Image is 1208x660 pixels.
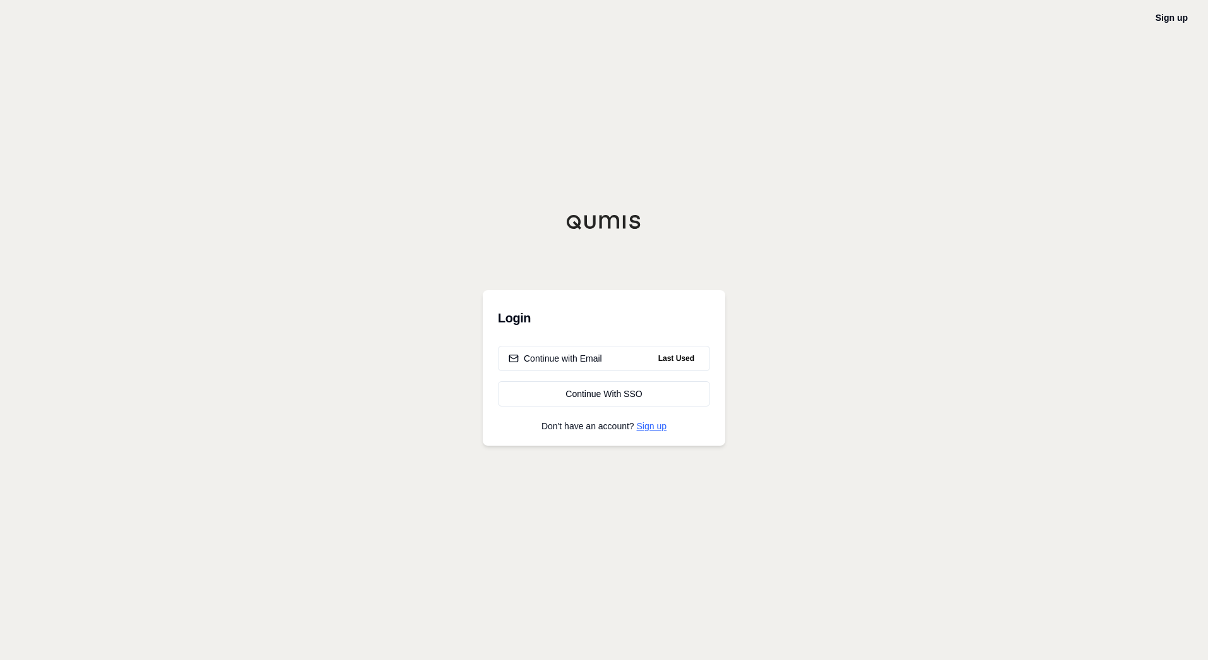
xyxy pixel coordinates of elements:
[653,351,699,366] span: Last Used
[498,305,710,331] h3: Login
[498,422,710,431] p: Don't have an account?
[509,352,602,365] div: Continue with Email
[509,388,699,400] div: Continue With SSO
[498,381,710,406] a: Continue With SSO
[637,421,667,431] a: Sign up
[1156,13,1188,23] a: Sign up
[498,346,710,371] button: Continue with EmailLast Used
[566,214,642,229] img: Qumis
